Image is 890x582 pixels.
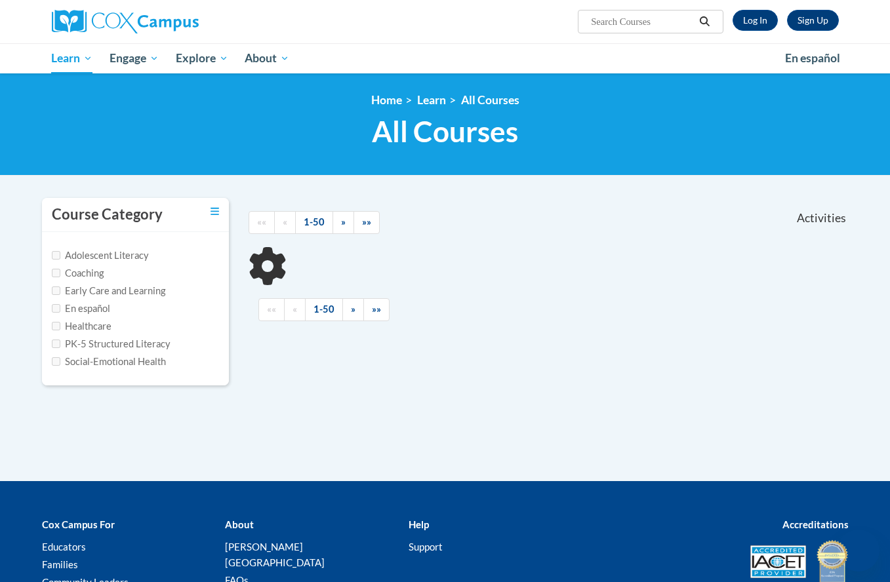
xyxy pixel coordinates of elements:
[42,518,115,530] b: Cox Campus For
[52,322,60,330] input: Checkbox for Options
[52,286,60,295] input: Checkbox for Options
[52,251,60,260] input: Checkbox for Options
[305,298,343,321] a: 1-50
[51,50,92,66] span: Learn
[176,50,228,66] span: Explore
[52,355,166,369] label: Social-Emotional Health
[52,266,104,281] label: Coaching
[785,51,840,65] span: En español
[52,248,149,263] label: Adolescent Literacy
[52,319,111,334] label: Healthcare
[787,10,839,31] a: Register
[245,50,289,66] span: About
[52,10,199,33] img: Cox Campus
[590,14,695,29] input: Search Courses
[782,518,849,530] b: Accreditations
[354,211,380,234] a: End
[32,43,859,73] div: Main menu
[52,304,60,313] input: Checkbox for Options
[211,204,219,219] a: Toggle collapse
[777,45,849,72] a: En español
[371,93,402,107] a: Home
[42,541,86,553] a: Educators
[52,337,171,351] label: PK-5 Structured Literacy
[409,541,443,553] a: Support
[461,93,519,107] a: All Courses
[236,43,298,73] a: About
[342,298,364,321] a: Next
[284,298,306,321] a: Previous
[52,269,60,277] input: Checkbox for Options
[362,216,371,227] span: »»
[372,303,381,315] span: »»
[363,298,390,321] a: End
[52,284,165,298] label: Early Care and Learning
[274,211,296,234] a: Previous
[283,216,287,227] span: «
[52,339,60,348] input: Checkbox for Options
[52,10,301,33] a: Cox Campus
[258,298,285,321] a: Begining
[295,211,333,234] a: 1-50
[750,545,806,578] img: Accredited IACET® Provider
[797,211,846,225] span: Activities
[267,303,276,315] span: ««
[695,14,714,29] button: Search
[372,114,518,149] span: All Courses
[409,518,429,530] b: Help
[43,43,102,73] a: Learn
[341,216,346,227] span: »
[101,43,167,73] a: Engage
[249,211,275,234] a: Begining
[733,10,778,31] a: Log In
[52,204,163,225] h3: Course Category
[167,43,237,73] a: Explore
[417,93,446,107] a: Learn
[225,541,325,568] a: [PERSON_NAME][GEOGRAPHIC_DATA]
[293,303,297,315] span: «
[838,530,880,572] iframe: Button to launch messaging window
[351,303,355,315] span: »
[225,518,254,530] b: About
[333,211,354,234] a: Next
[257,216,266,227] span: ««
[52,301,110,316] label: En español
[110,50,159,66] span: Engage
[52,357,60,366] input: Checkbox for Options
[42,558,78,570] a: Families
